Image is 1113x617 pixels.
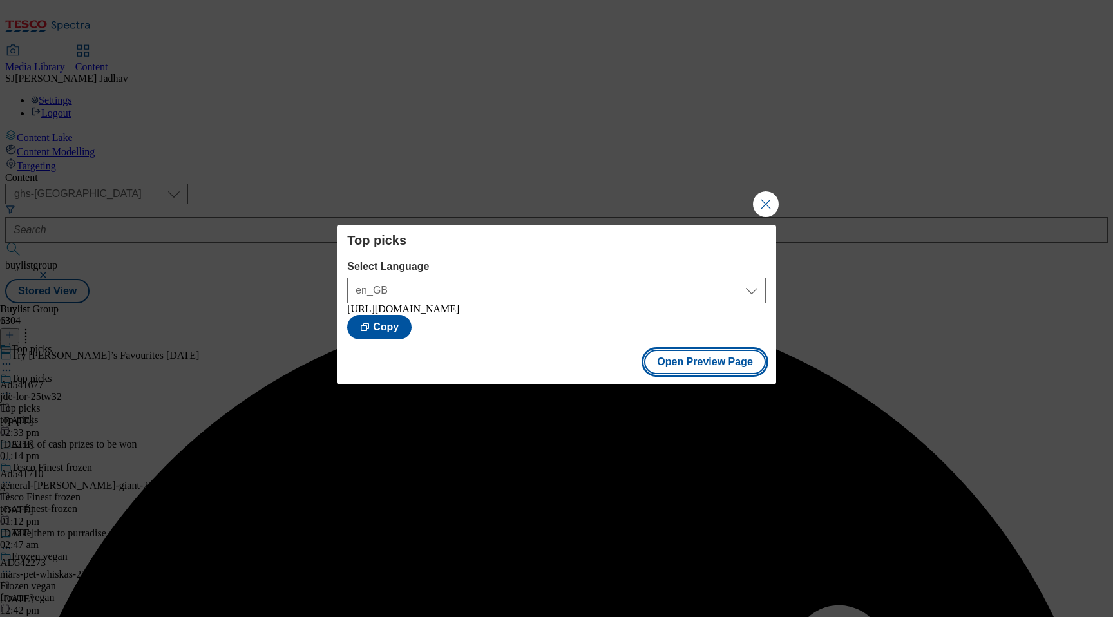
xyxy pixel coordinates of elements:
div: [URL][DOMAIN_NAME] [347,303,766,315]
div: Modal [337,225,776,384]
label: Select Language [347,261,766,272]
button: Open Preview Page [644,350,766,374]
button: Close Modal [753,191,779,217]
h4: Top picks [347,233,766,248]
button: Copy [347,315,412,339]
